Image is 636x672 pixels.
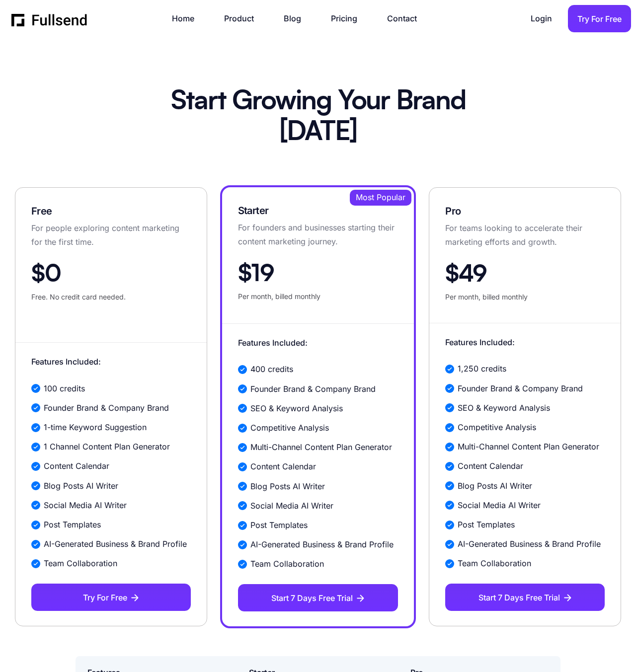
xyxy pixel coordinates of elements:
[568,5,631,32] a: Try For Free
[31,261,191,290] h2: $0
[44,479,118,493] p: Blog Posts AI Writer
[271,592,353,605] div: Start 7 Days Free Trial
[331,12,367,25] a: Pricing
[172,12,204,25] a: Home
[250,538,394,551] p: AI-Generated Business & Brand Profile
[238,291,398,302] p: Per month, billed monthly
[250,557,324,571] p: Team Collaboration
[250,363,293,376] p: 400 credits
[458,440,599,453] p: Multi-Channel Content Plan Generator
[44,518,101,531] p: Post Templates
[238,336,398,350] p: Features Included:
[31,584,191,611] a: Try For Free
[83,591,127,604] div: Try For Free
[458,362,506,375] p: 1,250 credits
[458,557,531,570] p: Team Collaboration
[445,261,605,290] h2: $49
[44,499,127,512] p: Social Media AI Writer
[250,382,376,396] p: Founder Brand & Company Brand
[250,402,343,415] p: SEO & Keyword Analysis
[458,401,550,415] p: SEO & Keyword Analysis
[250,480,325,493] p: Blog Posts AI Writer
[31,222,191,248] p: For people exploring content marketing for the first time.
[31,291,191,303] p: Free. No credit card needed.
[250,460,316,473] p: Content Calendar
[458,518,515,531] p: Post Templates
[577,12,622,26] div: Try For Free
[238,584,398,611] a: Start 7 Days Free Trial
[458,421,536,434] p: Competitive Analysis
[238,202,398,219] h5: Starter
[238,221,398,248] p: For founders and businesses starting their content marketing journey.
[250,421,329,435] p: Competitive Analysis
[445,203,605,220] h5: Pro
[250,441,392,454] p: Multi-Channel Content Plan Generator
[250,499,333,513] p: Social Media AI Writer
[478,591,560,604] div: Start 7 Days Free Trial
[351,191,410,204] div: Most Popular
[531,12,562,25] a: Login
[44,557,117,570] p: Team Collaboration
[152,86,485,148] h1: Start Growing Your Brand [DATE]
[238,260,398,289] h2: $19
[44,459,109,473] p: Content Calendar
[250,519,308,532] p: Post Templates
[44,382,85,395] p: 100 credits
[445,222,605,248] p: For teams looking to accelerate their marketing efforts and growth.
[458,499,541,512] p: Social Media AI Writer
[224,12,264,25] a: Product
[445,336,605,349] p: Features Included:
[44,401,169,415] p: Founder Brand & Company Brand
[458,459,523,473] p: Content Calendar
[387,12,427,25] a: Contact
[458,382,583,395] p: Founder Brand & Company Brand
[44,440,170,453] p: 1 Channel Content Plan Generator
[31,355,191,369] p: Features Included:
[44,421,147,434] p: 1-time Keyword Suggestion
[458,479,532,493] p: Blog Posts AI Writer
[31,203,191,220] h5: Free
[445,584,605,611] a: Start 7 Days Free Trial
[44,537,187,551] p: AI-Generated Business & Brand Profile
[458,537,601,551] p: AI-Generated Business & Brand Profile
[445,291,605,303] p: Per month, billed monthly
[284,12,311,25] a: Blog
